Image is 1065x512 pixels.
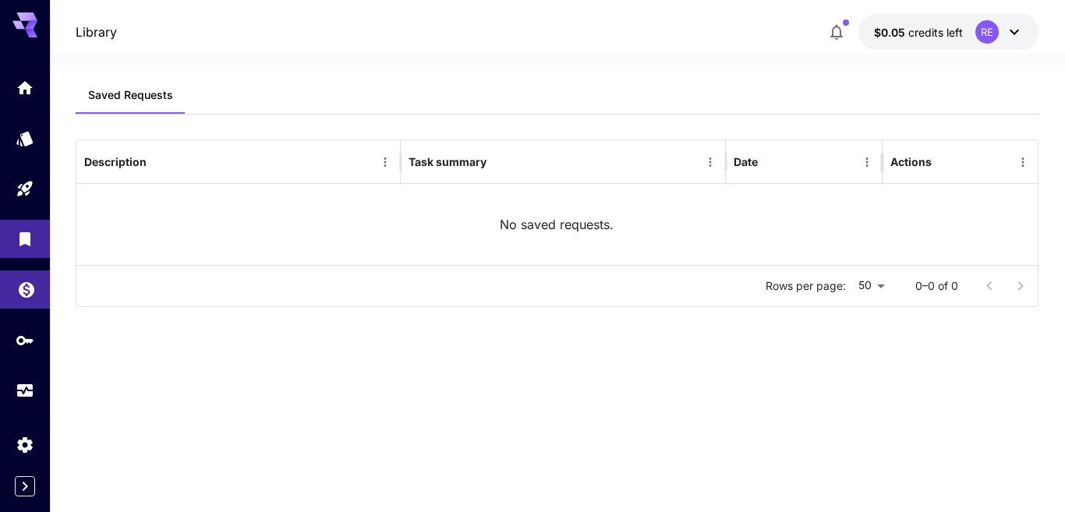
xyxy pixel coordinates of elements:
[15,476,35,496] button: Expand sidebar
[76,23,117,41] nav: breadcrumb
[16,78,34,97] div: Home
[766,278,846,294] p: Rows per page:
[908,26,963,39] span: credits left
[16,129,34,148] div: Models
[409,155,487,168] div: Task summary
[16,179,34,199] div: Playground
[16,224,34,244] div: Library
[16,435,34,454] div: Settings
[874,24,963,41] div: $0.05
[1012,151,1034,173] button: Menu
[17,275,36,295] div: Wallet
[500,215,614,234] p: No saved requests.
[734,155,758,168] div: Date
[88,88,173,102] span: Saved Requests
[874,26,908,39] span: $0.05
[915,278,958,294] p: 0–0 of 0
[16,330,34,350] div: API Keys
[76,23,117,41] a: Library
[856,151,878,173] button: Menu
[699,151,721,173] button: Menu
[374,151,396,173] button: Menu
[890,155,932,168] div: Actions
[84,155,147,168] div: Description
[759,151,781,173] button: Sort
[852,274,890,297] div: 50
[975,20,999,44] div: RE
[16,381,34,401] div: Usage
[148,151,170,173] button: Sort
[858,14,1039,50] button: $0.05RE
[488,151,510,173] button: Sort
